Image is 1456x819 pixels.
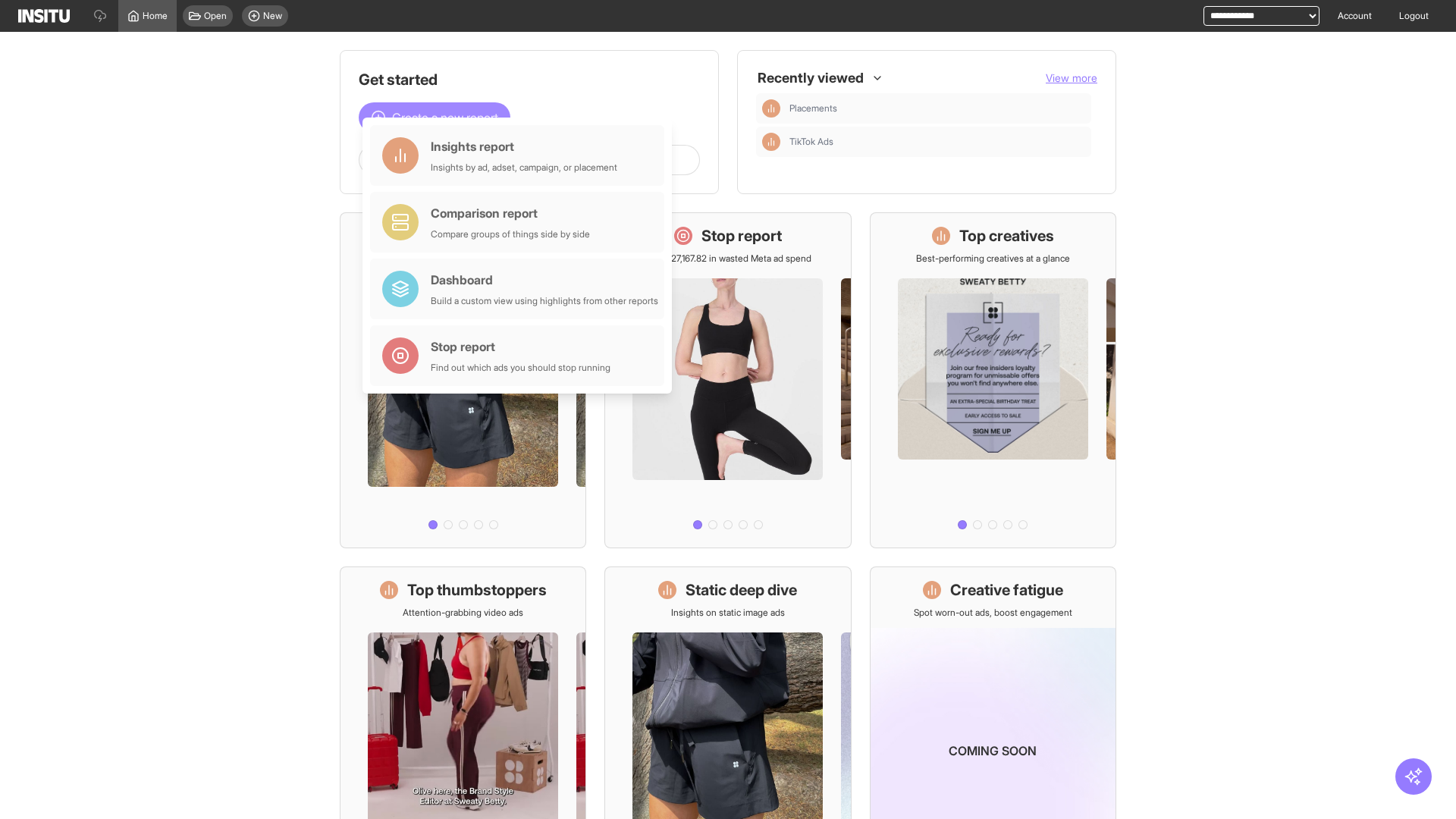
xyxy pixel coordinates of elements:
button: Create a new report [359,102,510,133]
button: View more [1046,71,1097,86]
p: Best-performing creatives at a glance [916,253,1070,265]
div: Stop report [431,337,610,356]
span: TikTok Ads [789,136,1085,148]
a: Top creativesBest-performing creatives at a glance [870,212,1116,548]
div: Compare groups of things side by side [431,228,590,240]
div: Insights report [431,137,617,155]
h1: Get started [359,69,700,90]
div: Insights by ad, adset, campaign, or placement [431,162,617,174]
a: What's live nowSee all active ads instantly [340,212,586,548]
span: New [263,10,282,22]
div: Comparison report [431,204,590,222]
div: Find out which ads you should stop running [431,362,610,374]
h1: Top thumbstoppers [407,579,547,601]
span: View more [1046,71,1097,84]
div: Insights [762,133,780,151]
span: Create a new report [392,108,498,127]
div: Build a custom view using highlights from other reports [431,295,658,307]
p: Insights on static image ads [671,607,785,619]
span: Home [143,10,168,22]
h1: Static deep dive [686,579,797,601]
p: Save £27,167.82 in wasted Meta ad spend [644,253,811,265]
span: Placements [789,102,1085,115]
span: TikTok Ads [789,136,833,148]
img: Logo [18,9,70,23]
div: Insights [762,99,780,118]
h1: Top creatives [959,225,1054,246]
h1: Stop report [701,225,782,246]
span: Open [204,10,227,22]
a: Stop reportSave £27,167.82 in wasted Meta ad spend [604,212,851,548]
div: Dashboard [431,271,658,289]
span: Placements [789,102,837,115]
p: Attention-grabbing video ads [403,607,523,619]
